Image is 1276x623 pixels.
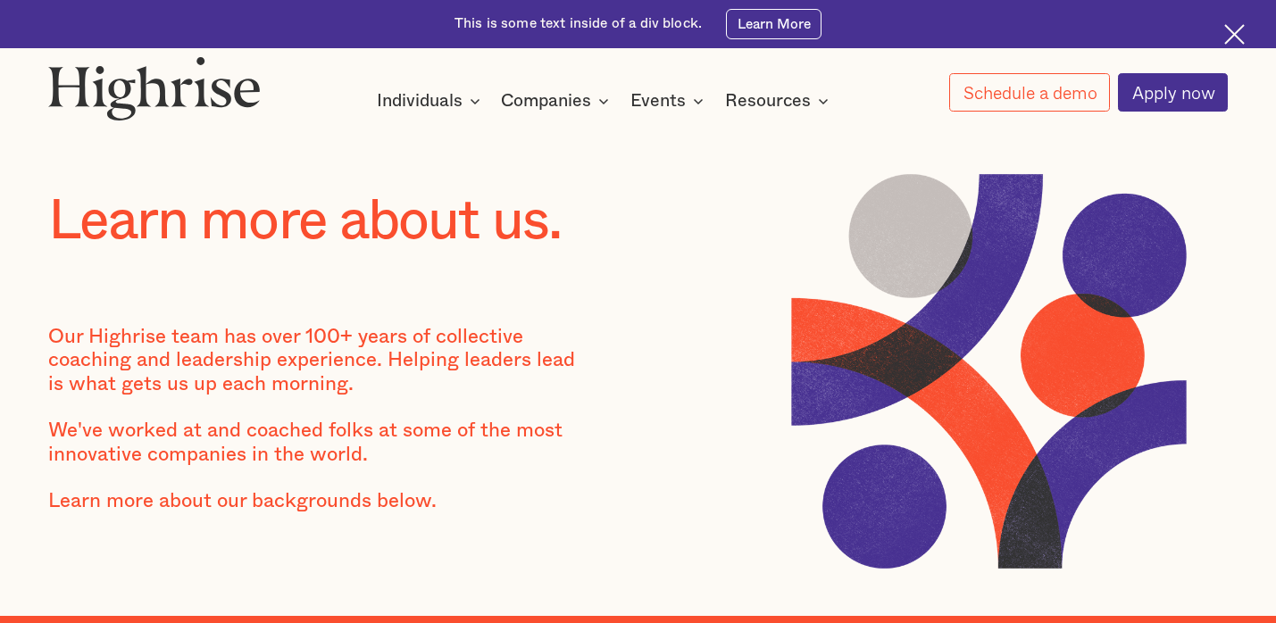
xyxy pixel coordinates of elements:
[501,90,591,112] div: Companies
[377,90,463,112] div: Individuals
[725,90,811,112] div: Resources
[377,90,486,112] div: Individuals
[630,90,709,112] div: Events
[949,73,1110,112] a: Schedule a demo
[48,191,638,253] h1: Learn more about us.
[455,14,702,33] div: This is some text inside of a div block.
[726,9,821,39] a: Learn More
[48,56,262,120] img: Highrise logo
[1224,24,1245,45] img: Cross icon
[501,90,614,112] div: Companies
[48,325,591,536] div: Our Highrise team has over 100+ years of collective coaching and leadership experience. Helping l...
[1118,73,1228,112] a: Apply now
[630,90,686,112] div: Events
[725,90,834,112] div: Resources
